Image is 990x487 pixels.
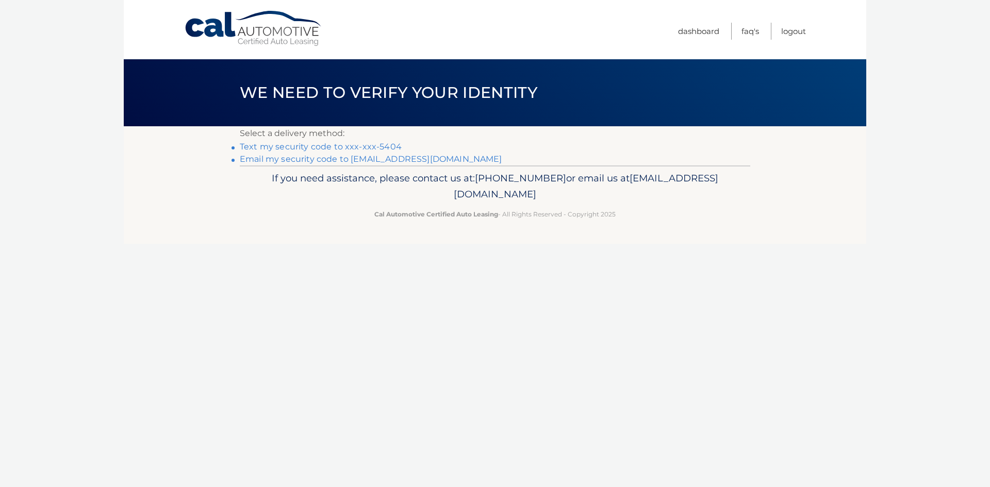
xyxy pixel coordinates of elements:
[240,83,537,102] span: We need to verify your identity
[240,154,502,164] a: Email my security code to [EMAIL_ADDRESS][DOMAIN_NAME]
[246,170,744,203] p: If you need assistance, please contact us at: or email us at
[475,172,566,184] span: [PHONE_NUMBER]
[240,126,750,141] p: Select a delivery method:
[184,10,323,47] a: Cal Automotive
[678,23,719,40] a: Dashboard
[374,210,498,218] strong: Cal Automotive Certified Auto Leasing
[781,23,806,40] a: Logout
[246,209,744,220] p: - All Rights Reserved - Copyright 2025
[240,142,402,152] a: Text my security code to xxx-xxx-5404
[741,23,759,40] a: FAQ's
